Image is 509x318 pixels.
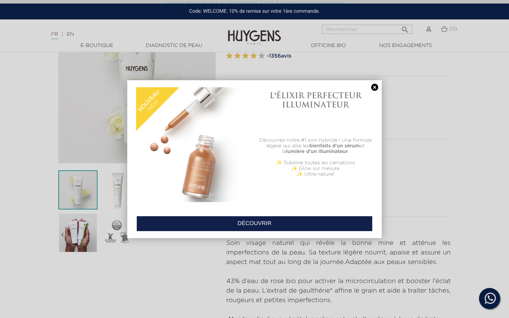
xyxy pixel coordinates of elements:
p: ✨ Ultra naturel [258,171,373,177]
h1: L'ÉLIXIR PERFECTEUR ILLUMINATEUR [258,91,373,110]
b: lumière d'un illuminateur [286,149,348,154]
p: Découvrez notre #1 soin hybride ! Une formule légère qui allie les et la . [258,137,373,154]
a: DÉCOUVRIR [136,216,373,231]
p: ✨ Glow sur mesure [258,166,373,171]
p: ✨ Sublime toutes les carnations [258,160,373,166]
b: bienfaits d'un sérum [309,143,360,148]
